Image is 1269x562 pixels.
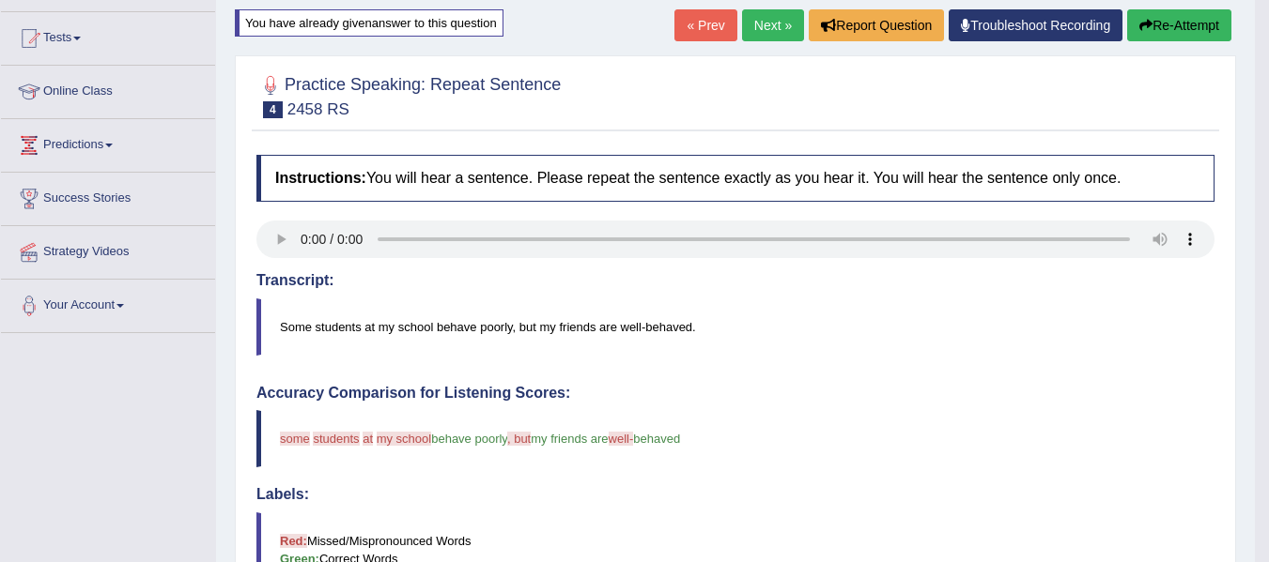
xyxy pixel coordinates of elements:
[256,272,1215,289] h4: Transcript:
[280,534,307,548] b: Red:
[256,71,561,118] h2: Practice Speaking: Repeat Sentence
[1,173,215,220] a: Success Stories
[742,9,804,41] a: Next »
[377,432,432,446] span: my school
[256,385,1215,402] h4: Accuracy Comparison for Listening Scores:
[263,101,283,118] span: 4
[431,432,507,446] span: behave poorly
[363,432,373,446] span: at
[809,9,944,41] button: Report Question
[313,432,359,446] span: students
[1,12,215,59] a: Tests
[256,486,1215,503] h4: Labels:
[235,9,503,37] div: You have already given answer to this question
[531,432,608,446] span: my friends are
[1,280,215,327] a: Your Account
[280,432,310,446] span: some
[287,100,349,118] small: 2458 RS
[1127,9,1231,41] button: Re-Attempt
[256,298,1215,356] blockquote: Some students at my school behave poorly, but my friends are well-behaved.
[1,66,215,113] a: Online Class
[1,119,215,166] a: Predictions
[507,432,531,446] span: , but
[256,155,1215,202] h4: You will hear a sentence. Please repeat the sentence exactly as you hear it. You will hear the se...
[674,9,736,41] a: « Prev
[949,9,1122,41] a: Troubleshoot Recording
[275,170,366,186] b: Instructions:
[633,432,680,446] span: behaved
[609,432,634,446] span: well-
[1,226,215,273] a: Strategy Videos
